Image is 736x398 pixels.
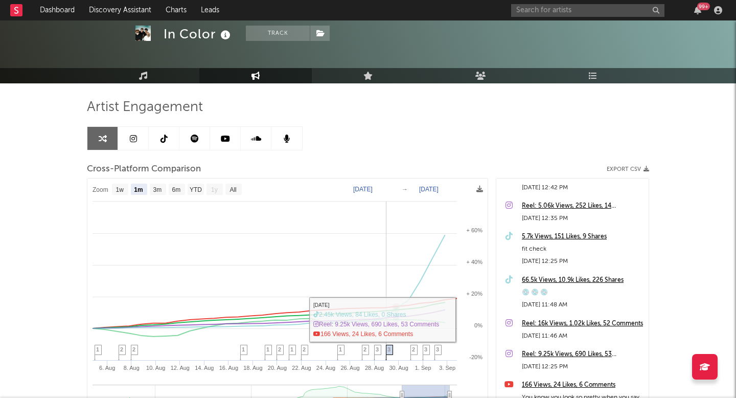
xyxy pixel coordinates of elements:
[694,6,701,14] button: 99+
[219,365,238,371] text: 16. Aug
[697,3,710,10] div: 99 +
[146,365,165,371] text: 10. Aug
[522,348,643,361] a: Reel: 9.25k Views, 690 Likes, 53 Comments
[522,318,643,330] a: Reel: 16k Views, 1.02k Likes, 52 Comments
[93,186,108,193] text: Zoom
[467,291,483,297] text: + 20%
[412,346,415,352] span: 2
[132,346,135,352] span: 2
[522,182,643,194] div: [DATE] 12:42 PM
[522,379,643,391] a: 166 Views, 24 Likes, 6 Comments
[124,365,140,371] text: 8. Aug
[339,346,342,352] span: 1
[607,166,649,172] button: Export CSV
[190,186,202,193] text: YTD
[87,101,203,114] span: Artist Engagement
[415,365,431,371] text: 1. Sep
[522,286,643,299] div: 💿 💿 💿
[116,186,124,193] text: 1w
[211,186,218,193] text: 1y
[389,365,408,371] text: 30. Aug
[96,346,99,352] span: 1
[424,346,427,352] span: 3
[511,4,664,17] input: Search for artists
[229,186,236,193] text: All
[522,361,643,373] div: [DATE] 12:25 PM
[522,231,643,243] a: 5.7k Views, 151 Likes, 9 Shares
[522,274,643,286] a: 66.5k Views, 10.9k Likes, 226 Shares
[387,346,390,352] span: 3
[522,200,643,212] a: Reel: 5.06k Views, 252 Likes, 14 Comments
[195,365,214,371] text: 14. Aug
[522,299,643,311] div: [DATE] 11:48 AM
[402,186,408,193] text: →
[134,186,143,193] text: 1m
[164,26,233,42] div: In Color
[99,365,115,371] text: 6. Aug
[278,346,281,352] span: 2
[522,243,643,255] div: fit check
[467,227,483,233] text: + 60%
[522,212,643,225] div: [DATE] 12:35 PM
[436,346,439,352] span: 3
[290,346,293,352] span: 1
[87,163,201,175] span: Cross-Platform Comparison
[522,255,643,268] div: [DATE] 12:25 PM
[242,346,245,352] span: 1
[363,346,366,352] span: 2
[292,365,311,371] text: 22. Aug
[439,365,455,371] text: 3. Sep
[246,26,310,41] button: Track
[469,354,482,360] text: -20%
[522,330,643,342] div: [DATE] 11:46 AM
[120,346,123,352] span: 2
[376,346,379,352] span: 3
[467,259,483,265] text: + 40%
[365,365,384,371] text: 28. Aug
[303,346,306,352] span: 2
[153,186,162,193] text: 3m
[171,365,190,371] text: 12. Aug
[172,186,181,193] text: 6m
[243,365,262,371] text: 18. Aug
[474,322,482,328] text: 0%
[353,186,373,193] text: [DATE]
[266,346,269,352] span: 1
[316,365,335,371] text: 24. Aug
[419,186,439,193] text: [DATE]
[268,365,287,371] text: 20. Aug
[340,365,359,371] text: 26. Aug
